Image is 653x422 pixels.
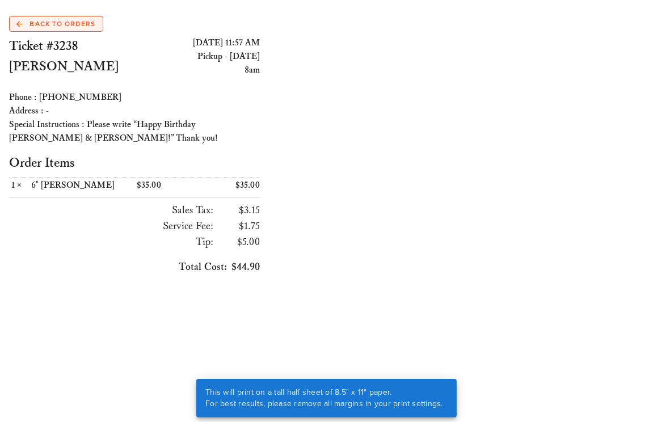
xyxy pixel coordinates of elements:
[9,91,260,104] div: Phone : [PHONE_NUMBER]
[9,218,213,234] h3: Service Fee:
[9,202,213,218] h3: Sales Tax:
[179,261,227,273] span: Total Cost:
[31,180,132,191] div: 6" [PERSON_NAME]
[218,202,260,218] h3: $3.15
[9,180,31,191] div: ×
[134,178,197,193] div: $35.00
[134,50,260,64] div: Pickup - [DATE]
[196,379,452,417] div: This will print on a tall half sheet of 8.5" x 11" paper. For best results, please remove all mar...
[9,154,260,172] h2: Order Items
[218,234,260,250] h3: $5.00
[16,19,95,29] span: Back to Orders
[197,178,260,193] div: $35.00
[9,118,260,145] div: Special Instructions : Please write “Happy Birthday [PERSON_NAME] & [PERSON_NAME]!” Thank you!
[9,36,134,57] h2: Ticket #3238
[9,234,213,250] h3: Tip:
[9,57,134,77] h2: [PERSON_NAME]
[134,64,260,77] div: 8am
[9,16,103,32] a: Back to Orders
[9,104,260,118] div: Address : -
[9,180,17,191] span: 1
[218,218,260,234] h3: $1.75
[134,36,260,50] div: [DATE] 11:57 AM
[9,259,260,275] h3: $44.90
